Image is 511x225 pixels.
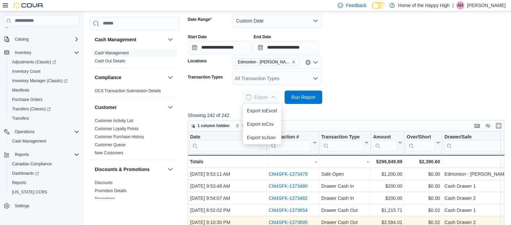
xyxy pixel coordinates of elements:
[12,106,51,112] span: Transfers (Classic)
[95,118,133,123] a: Customer Activity List
[1,150,82,159] button: Reports
[12,128,79,136] span: Operations
[238,59,290,65] span: Edmonton - [PERSON_NAME] Way - Fire & Flower
[15,50,31,55] span: Inventory
[7,169,82,178] a: Dashboards
[247,108,277,113] span: Export to Excel
[9,137,79,145] span: Cash Management
[12,161,52,167] span: Canadian Compliance
[95,74,165,81] button: Compliance
[190,182,264,190] div: [DATE] 9:53:48 AM
[95,134,144,139] a: Customer Purchase History
[7,76,82,86] a: Inventory Manager (Classic)
[12,202,32,210] a: Settings
[7,95,82,104] button: Purchase Orders
[9,160,54,168] a: Canadian Compliance
[243,131,281,144] button: Export toJson
[15,37,29,42] span: Catalog
[95,166,165,173] button: Discounts & Promotions
[9,58,79,66] span: Adjustments (Classic)
[268,134,311,140] div: Transaction #
[232,14,322,27] button: Custom Date
[373,134,402,151] button: Amount
[233,122,263,130] button: Sort fields
[188,58,207,64] label: Locations
[12,138,46,144] span: Cash Management
[190,134,264,151] button: Date
[166,36,174,44] button: Cash Management
[15,129,35,134] span: Operations
[9,179,79,187] span: Reports
[9,114,79,122] span: Transfers
[268,158,317,166] div: -
[9,114,32,122] a: Transfers
[95,88,161,94] span: OCS Transaction Submission Details
[9,179,29,187] a: Reports
[1,201,82,211] button: Settings
[95,166,150,173] h3: Discounts & Promotions
[166,73,174,81] button: Compliance
[291,94,315,101] span: Run Report
[321,182,369,190] div: Drawer Cash In
[190,206,264,214] div: [DATE] 8:52:02 PM
[190,170,264,178] div: [DATE] 9:53:11 AM
[246,91,275,104] span: Export
[9,96,79,104] span: Purchase Orders
[95,134,144,139] span: Customer Purchase History
[12,128,37,136] button: Operations
[12,151,32,159] button: Reports
[95,150,123,156] span: New Customers
[166,165,174,173] button: Discounts & Promotions
[190,158,264,166] div: Totals
[7,104,82,114] a: Transfers (Classic)
[12,202,79,210] span: Settings
[95,51,129,55] a: Cash Management
[12,97,43,102] span: Purchase Orders
[495,122,503,130] button: Enter fullscreen
[373,206,402,214] div: $1,215.71
[373,170,402,178] div: $1,200.00
[373,134,397,140] div: Amount
[95,143,125,147] a: Customer Queue
[12,189,47,195] span: [US_STATE] CCRS
[247,135,277,140] span: Export to Json
[268,195,307,201] a: CM4SFK-1373482
[12,116,29,121] span: Transfers
[458,1,463,9] span: AH
[321,134,363,151] div: Transaction Type
[95,142,125,148] span: Customer Queue
[313,60,318,65] button: Open list of options
[12,171,39,176] span: Dashboards
[95,74,121,81] h3: Compliance
[1,48,82,57] button: Inventory
[1,127,82,136] button: Operations
[95,196,115,201] a: Promotions
[95,36,165,43] button: Cash Management
[95,126,138,131] a: Customer Loyalty Points
[9,77,70,85] a: Inventory Manager (Classic)
[166,103,174,111] button: Customer
[95,180,113,185] a: Discounts
[321,134,369,151] button: Transaction Type
[89,179,180,206] div: Discounts & Promotions
[9,67,79,75] span: Inventory Count
[321,206,369,214] div: Drawer Cash Out
[242,91,280,104] button: LoadingExport
[9,188,50,196] a: [US_STATE] CCRS
[188,74,223,80] label: Transaction Types
[407,158,440,166] div: $2,390.60
[484,122,492,130] button: Display options
[188,34,207,40] label: Start Date
[7,67,82,76] button: Inventory Count
[373,134,397,151] div: Amount
[7,114,82,123] button: Transfers
[7,187,82,197] button: [US_STATE] CCRS
[95,196,115,202] span: Promotions
[407,206,440,214] div: $0.02
[268,134,317,151] button: Transaction #
[9,86,32,94] a: Manifests
[9,105,79,113] span: Transfers (Classic)
[190,194,264,202] div: [DATE] 9:54:07 AM
[15,203,29,209] span: Settings
[407,134,434,151] div: Over/Short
